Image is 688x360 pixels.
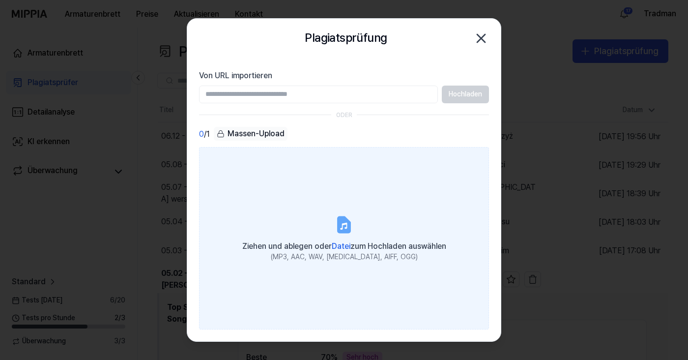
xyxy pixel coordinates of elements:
font: Plagiatsprüfung [305,30,387,45]
font: Datei [332,241,350,251]
font: / [204,129,206,139]
font: Von URL importieren [199,71,272,80]
font: Ziehen und ablegen oder [242,241,332,251]
font: ODER [336,112,352,119]
font: 1 [206,129,210,139]
button: Massen-Upload [214,127,287,141]
font: Massen-Upload [228,129,285,138]
font: zum Hochladen auswählen [350,241,446,251]
font: 0 [199,129,204,139]
font: (MP3, AAC, WAV, [MEDICAL_DATA], AIFF, OGG) [271,253,418,261]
